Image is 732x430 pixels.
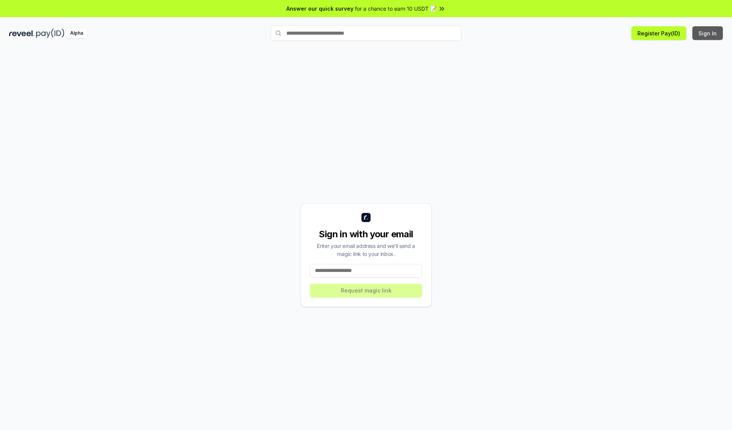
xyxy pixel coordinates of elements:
[310,242,422,258] div: Enter your email address and we’ll send a magic link to your inbox.
[692,26,723,40] button: Sign In
[631,26,686,40] button: Register Pay(ID)
[286,5,353,13] span: Answer our quick survey
[361,213,371,222] img: logo_small
[66,29,87,38] div: Alpha
[310,228,422,240] div: Sign in with your email
[36,29,64,38] img: pay_id
[9,29,35,38] img: reveel_dark
[355,5,437,13] span: for a chance to earn 10 USDT 📝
